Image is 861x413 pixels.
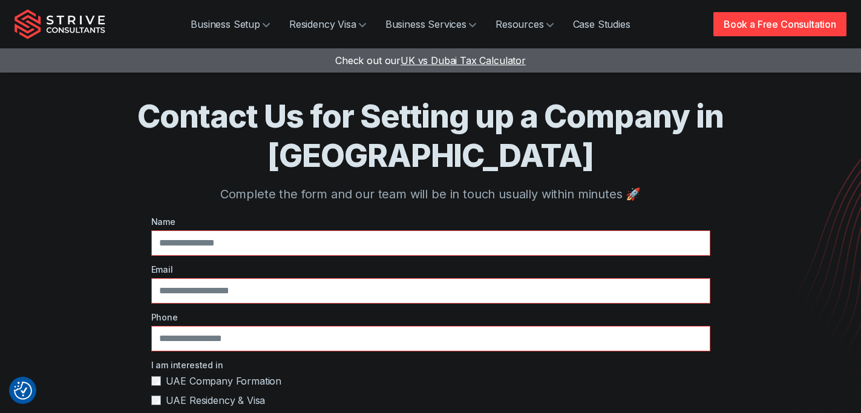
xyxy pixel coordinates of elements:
[151,395,161,405] input: UAE Residency & Visa
[151,215,710,228] label: Name
[166,374,282,388] span: UAE Company Formation
[14,382,32,400] button: Consent Preferences
[280,12,376,36] a: Residency Visa
[151,359,710,371] label: I am interested in
[166,393,266,408] span: UAE Residency & Visa
[151,311,710,324] label: Phone
[713,12,846,36] a: Book a Free Consultation
[15,9,105,39] img: Strive Consultants
[486,12,563,36] a: Resources
[151,263,710,276] label: Email
[151,376,161,386] input: UAE Company Formation
[563,12,640,36] a: Case Studies
[335,54,526,67] a: Check out ourUK vs Dubai Tax Calculator
[376,12,486,36] a: Business Services
[14,382,32,400] img: Revisit consent button
[181,12,280,36] a: Business Setup
[58,185,804,203] p: Complete the form and our team will be in touch usually within minutes 🚀
[401,54,526,67] span: UK vs Dubai Tax Calculator
[58,97,804,175] h1: Contact Us for Setting up a Company in [GEOGRAPHIC_DATA]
